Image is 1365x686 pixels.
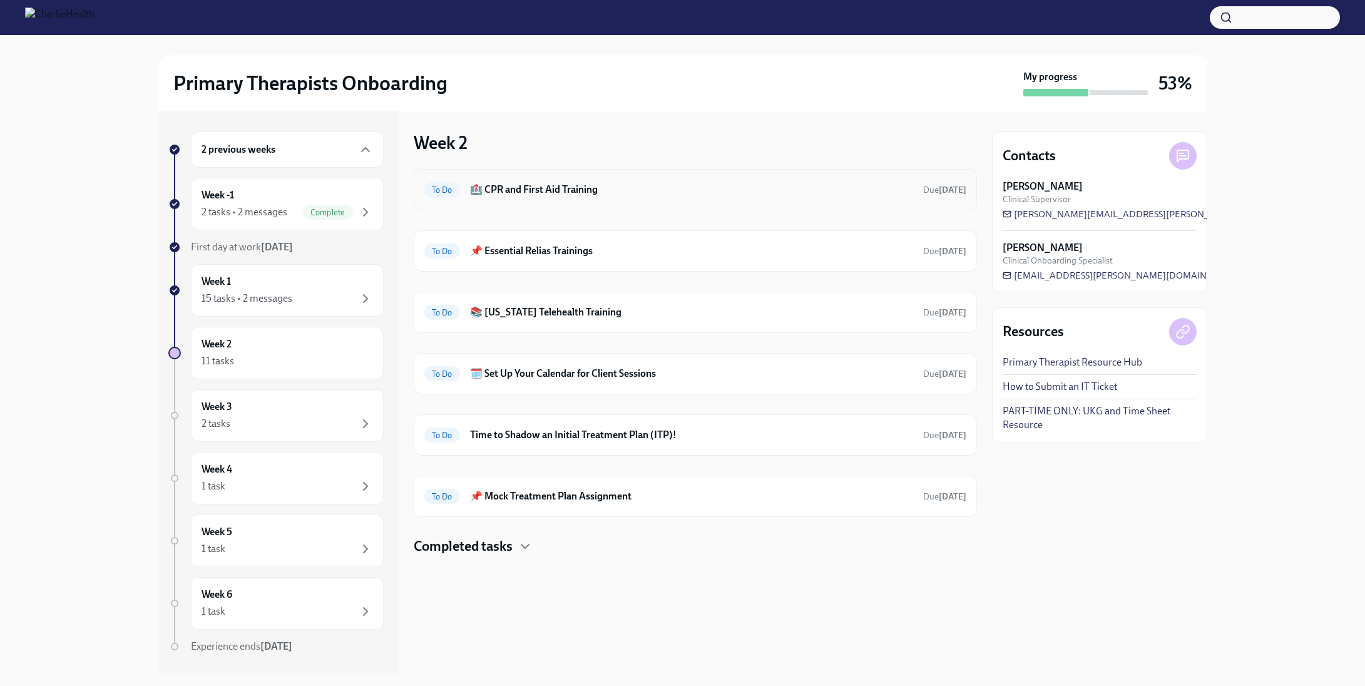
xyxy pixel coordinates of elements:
[168,389,384,442] a: Week 32 tasks
[202,337,232,351] h6: Week 2
[1003,241,1083,255] strong: [PERSON_NAME]
[202,588,232,602] h6: Week 6
[1158,72,1192,95] h3: 53%
[923,369,966,379] span: Due
[168,452,384,504] a: Week 41 task
[1003,180,1083,193] strong: [PERSON_NAME]
[25,8,95,28] img: CharlieHealth
[168,178,384,230] a: Week -12 tasks • 2 messagesComplete
[424,247,460,256] span: To Do
[424,308,460,317] span: To Do
[191,640,292,652] span: Experience ends
[923,368,966,380] span: August 13th, 2025 10:00
[260,640,292,652] strong: [DATE]
[168,327,384,379] a: Week 211 tasks
[1003,208,1315,220] a: [PERSON_NAME][EMAIL_ADDRESS][PERSON_NAME][DOMAIN_NAME]
[173,71,447,96] h2: Primary Therapists Onboarding
[303,208,353,217] span: Complete
[923,307,966,318] span: Due
[202,188,234,202] h6: Week -1
[168,240,384,254] a: First day at work[DATE]
[168,514,384,567] a: Week 51 task
[923,491,966,503] span: August 15th, 2025 10:00
[1003,146,1056,165] h4: Contacts
[202,542,225,556] div: 1 task
[424,369,460,379] span: To Do
[923,491,966,502] span: Due
[470,489,913,503] h6: 📌 Mock Treatment Plan Assignment
[470,244,913,258] h6: 📌 Essential Relias Trainings
[939,491,966,502] strong: [DATE]
[202,205,287,219] div: 2 tasks • 2 messages
[424,431,460,440] span: To Do
[202,143,275,156] h6: 2 previous weeks
[939,307,966,318] strong: [DATE]
[1023,70,1077,84] strong: My progress
[414,537,513,556] h4: Completed tasks
[261,241,293,253] strong: [DATE]
[168,264,384,317] a: Week 115 tasks • 2 messages
[202,400,232,414] h6: Week 3
[424,302,966,322] a: To Do📚 [US_STATE] Telehealth TrainingDue[DATE]
[424,364,966,384] a: To Do🗓️ Set Up Your Calendar for Client SessionsDue[DATE]
[923,307,966,319] span: August 18th, 2025 10:00
[1003,269,1242,282] a: [EMAIL_ADDRESS][PERSON_NAME][DOMAIN_NAME]
[1003,404,1197,432] a: PART-TIME ONLY: UKG and Time Sheet Resource
[202,479,225,493] div: 1 task
[1003,322,1064,341] h4: Resources
[191,241,293,253] span: First day at work
[470,183,913,197] h6: 🏥 CPR and First Aid Training
[939,185,966,195] strong: [DATE]
[202,463,232,476] h6: Week 4
[470,305,913,319] h6: 📚 [US_STATE] Telehealth Training
[424,185,460,195] span: To Do
[923,184,966,196] span: August 16th, 2025 10:00
[923,430,966,441] span: Due
[414,131,468,154] h3: Week 2
[202,275,231,289] h6: Week 1
[470,367,913,381] h6: 🗓️ Set Up Your Calendar for Client Sessions
[191,131,384,168] div: 2 previous weeks
[202,605,225,618] div: 1 task
[939,369,966,379] strong: [DATE]
[202,292,292,305] div: 15 tasks • 2 messages
[1003,380,1117,394] a: How to Submit an IT Ticket
[939,246,966,257] strong: [DATE]
[470,428,913,442] h6: Time to Shadow an Initial Treatment Plan (ITP)!
[923,185,966,195] span: Due
[414,537,977,556] div: Completed tasks
[202,417,230,431] div: 2 tasks
[424,492,460,501] span: To Do
[202,525,232,539] h6: Week 5
[1003,193,1071,205] span: Clinical Supervisor
[923,245,966,257] span: August 18th, 2025 10:00
[939,430,966,441] strong: [DATE]
[424,180,966,200] a: To Do🏥 CPR and First Aid TrainingDue[DATE]
[923,429,966,441] span: August 16th, 2025 10:00
[202,354,234,368] div: 11 tasks
[424,425,966,445] a: To DoTime to Shadow an Initial Treatment Plan (ITP)!Due[DATE]
[1003,356,1142,369] a: Primary Therapist Resource Hub
[168,577,384,630] a: Week 61 task
[1003,255,1113,267] span: Clinical Onboarding Specialist
[923,246,966,257] span: Due
[424,486,966,506] a: To Do📌 Mock Treatment Plan AssignmentDue[DATE]
[424,241,966,261] a: To Do📌 Essential Relias TrainingsDue[DATE]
